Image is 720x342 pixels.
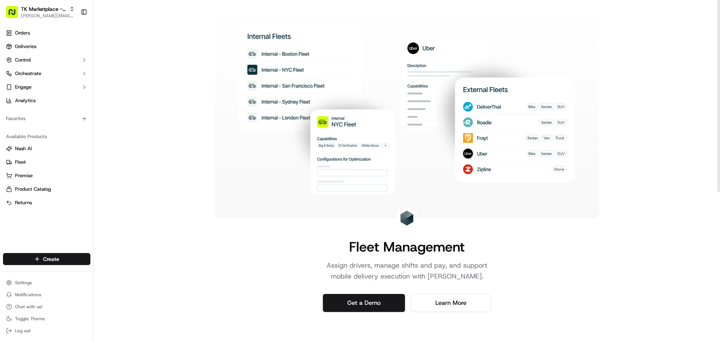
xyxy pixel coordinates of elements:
a: Deliveries [3,41,90,53]
a: Analytics [3,95,90,107]
span: Returns [15,199,32,206]
p: Assign drivers, manage shifts and pay, and support mobile delivery execution with [PERSON_NAME]. [311,260,503,282]
div: Favorites [3,113,90,125]
h1: Fleet Management [349,239,465,254]
div: Available Products [3,131,90,143]
button: TK Marketplace - TKD [21,5,66,13]
button: Create [3,253,90,265]
button: Settings [3,277,90,288]
a: Returns [6,199,87,206]
img: Landing Page Icon [399,211,414,226]
span: Create [43,255,59,263]
span: Product Catalog [15,186,51,193]
button: TK Marketplace - TKD[PERSON_NAME][EMAIL_ADDRESS][DOMAIN_NAME] [3,3,78,21]
button: Chat with us! [3,301,90,312]
button: Engage [3,81,90,93]
button: Product Catalog [3,183,90,195]
a: Get a Demo [323,294,405,312]
a: Promise [6,172,87,179]
span: Notifications [15,292,41,298]
span: Deliveries [15,43,36,50]
span: Settings [15,280,32,286]
span: Control [15,57,31,63]
button: Toggle Theme [3,313,90,324]
button: Log out [3,325,90,336]
img: Landing Page Image [239,24,575,194]
button: Fleet [3,156,90,168]
span: Log out [15,328,30,334]
span: Fleet [15,159,26,166]
a: Nash AI [6,145,87,152]
span: Engage [15,84,31,90]
button: [PERSON_NAME][EMAIL_ADDRESS][DOMAIN_NAME] [21,13,75,19]
button: Promise [3,170,90,182]
a: Product Catalog [6,186,87,193]
a: Fleet [6,159,87,166]
a: Orders [3,27,90,39]
button: Returns [3,197,90,209]
a: Learn More [411,294,491,312]
span: Nash AI [15,145,32,152]
span: Orders [15,30,30,36]
span: Chat with us! [15,304,42,310]
span: Orchestrate [15,70,41,77]
button: Notifications [3,289,90,300]
span: Analytics [15,97,36,104]
button: Orchestrate [3,68,90,80]
button: Nash AI [3,143,90,155]
span: Toggle Theme [15,316,45,322]
span: Promise [15,172,33,179]
button: Control [3,54,90,66]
